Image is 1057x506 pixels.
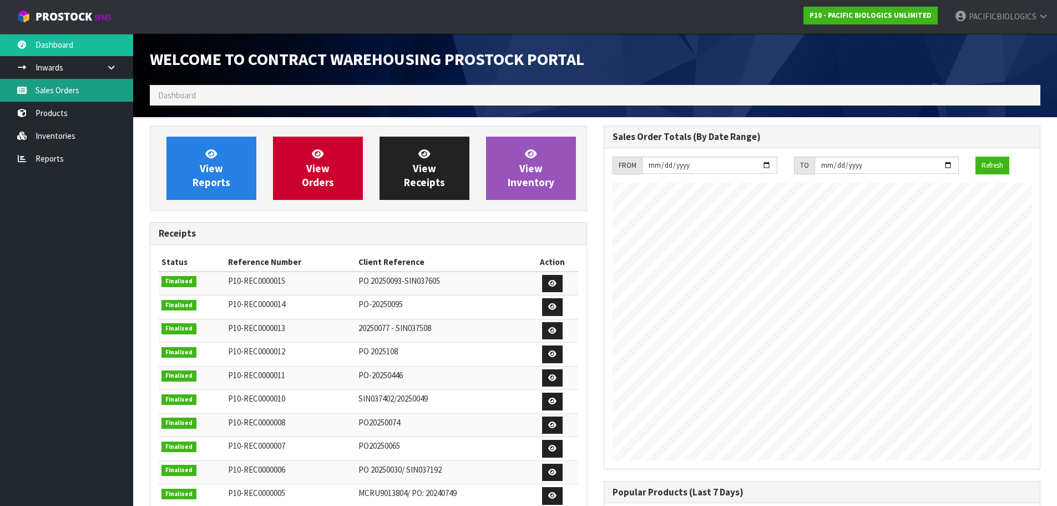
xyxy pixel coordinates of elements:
span: PO 2025108 [358,346,398,357]
span: Finalised [161,418,196,429]
a: ViewInventory [486,137,576,200]
span: 20250077 - SIN037508 [358,323,431,333]
th: Client Reference [356,253,527,271]
span: View Receipts [404,147,445,189]
span: View Inventory [508,147,554,189]
h3: Receipts [159,228,578,239]
div: FROM [613,157,642,174]
span: Dashboard [158,90,196,101]
span: Finalised [161,442,196,453]
span: MCRU9013804/ PO: 20240749 [358,488,457,498]
a: ViewOrders [273,137,363,200]
span: PO-20250446 [358,370,403,380]
span: PO 20250030/ SIN037192 [358,464,442,475]
span: PO20250065 [358,440,400,451]
span: SIN037402/20250049 [358,393,428,404]
span: P10-REC0000012 [228,346,285,357]
a: ViewReports [166,137,256,200]
span: ProStock [36,9,92,24]
span: PO-20250095 [358,299,403,309]
span: Finalised [161,394,196,405]
span: Finalised [161,300,196,311]
span: P10-REC0000014 [228,299,285,309]
h3: Popular Products (Last 7 Days) [613,487,1032,498]
th: Status [159,253,225,271]
span: PO20250074 [358,417,400,428]
span: PACIFICBIOLOGICS [969,11,1036,22]
span: P10-REC0000006 [228,464,285,475]
div: TO [794,157,815,174]
span: Finalised [161,489,196,500]
img: cube-alt.png [17,9,31,23]
span: P10-REC0000013 [228,323,285,333]
span: Finalised [161,276,196,287]
span: Welcome to Contract Warehousing ProStock Portal [150,48,584,69]
th: Action [527,253,578,271]
span: P10-REC0000007 [228,440,285,451]
th: Reference Number [225,253,356,271]
span: Finalised [161,465,196,476]
small: WMS [94,12,112,23]
span: Finalised [161,347,196,358]
span: PO 20250093-SIN037605 [358,275,440,286]
span: View Orders [302,147,334,189]
a: ViewReceipts [380,137,469,200]
span: View Reports [193,147,230,189]
strong: P10 - PACIFIC BIOLOGICS UNLIMITED [810,11,932,20]
span: P10-REC0000008 [228,417,285,428]
span: P10-REC0000011 [228,370,285,380]
button: Refresh [975,157,1009,174]
span: P10-REC0000015 [228,275,285,286]
span: P10-REC0000005 [228,488,285,498]
span: P10-REC0000010 [228,393,285,404]
span: Finalised [161,323,196,334]
span: Finalised [161,370,196,382]
h3: Sales Order Totals (By Date Range) [613,132,1032,142]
